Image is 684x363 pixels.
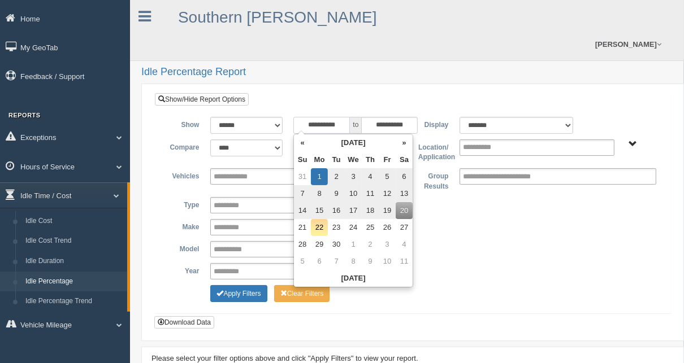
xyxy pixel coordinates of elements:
td: 28 [294,236,311,253]
a: Southern [PERSON_NAME] [178,8,377,26]
td: 14 [294,202,311,219]
td: 11 [362,185,379,202]
a: Idle Percentage [20,272,127,292]
td: 2 [362,236,379,253]
td: 10 [379,253,396,270]
th: « [294,134,311,151]
td: 31 [294,168,311,185]
th: [DATE] [311,134,396,151]
td: 20 [396,202,413,219]
label: Year [163,263,205,277]
th: Su [294,151,311,168]
td: 6 [311,253,328,270]
td: 8 [311,185,328,202]
label: Make [163,219,205,233]
td: 5 [294,253,311,270]
td: 3 [379,236,396,253]
td: 25 [362,219,379,236]
th: Th [362,151,379,168]
td: 7 [294,185,311,202]
th: [DATE] [294,270,413,287]
label: Vehicles [163,168,205,182]
a: Idle Duration [20,251,127,272]
th: Tu [328,151,345,168]
th: We [345,151,362,168]
a: Idle Cost Trend [20,231,127,251]
td: 6 [396,168,413,185]
td: 27 [396,219,413,236]
td: 1 [311,168,328,185]
td: 23 [328,219,345,236]
label: Model [163,241,205,255]
td: 4 [396,236,413,253]
th: Sa [396,151,413,168]
td: 29 [311,236,328,253]
a: [PERSON_NAME] [590,28,667,60]
td: 26 [379,219,396,236]
th: Fr [379,151,396,168]
td: 8 [345,253,362,270]
a: Idle Percentage Trend [20,291,127,312]
td: 18 [362,202,379,219]
td: 17 [345,202,362,219]
td: 4 [362,168,379,185]
td: 15 [311,202,328,219]
td: 7 [328,253,345,270]
span: to [350,117,361,134]
td: 9 [328,185,345,202]
td: 11 [396,253,413,270]
td: 16 [328,202,345,219]
td: 10 [345,185,362,202]
label: Location/ Application [413,139,454,163]
button: Change Filter Options [210,285,267,302]
th: Mo [311,151,328,168]
td: 1 [345,236,362,253]
td: 30 [328,236,345,253]
td: 2 [328,168,345,185]
span: Please select your filter options above and click "Apply Filters" to view your report. [151,354,418,362]
th: » [396,134,413,151]
a: Show/Hide Report Options [155,93,249,106]
td: 22 [311,219,328,236]
label: Display [413,117,454,130]
label: Type [163,197,205,211]
label: Show [163,117,205,130]
td: 21 [294,219,311,236]
td: 12 [379,185,396,202]
td: 19 [379,202,396,219]
label: Compare [163,139,205,153]
button: Change Filter Options [274,285,330,302]
td: 3 [345,168,362,185]
label: Group Results [413,168,454,191]
td: 5 [379,168,396,185]
td: 13 [396,185,413,202]
td: 9 [362,253,379,270]
td: 24 [345,219,362,236]
button: Download Data [154,316,214,329]
a: Idle Cost [20,211,127,231]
